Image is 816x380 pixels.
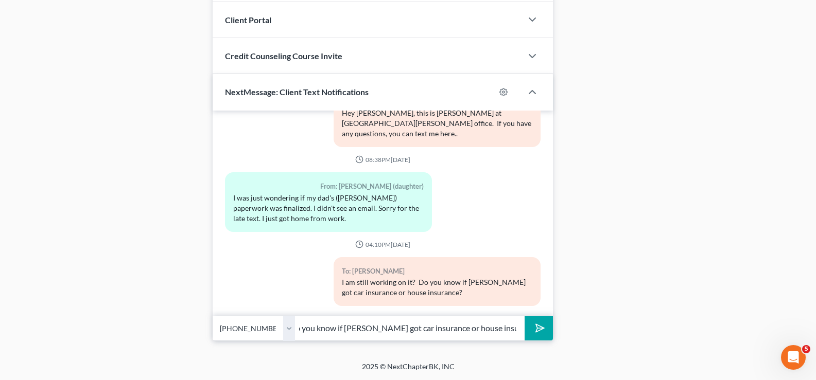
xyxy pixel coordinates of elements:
[781,345,806,370] iframe: Intercom live chat
[295,316,525,341] input: Say something...
[115,361,702,380] div: 2025 © NextChapterBK, INC
[225,240,541,249] div: 04:10PM[DATE]
[225,51,342,61] span: Credit Counseling Course Invite
[225,15,271,25] span: Client Portal
[342,108,532,139] div: Hey [PERSON_NAME], this is [PERSON_NAME] at [GEOGRAPHIC_DATA][PERSON_NAME] office. If you have an...
[342,265,532,277] div: To: [PERSON_NAME]
[802,345,810,353] span: 5
[233,180,424,192] div: From: [PERSON_NAME] (daughter)
[225,155,541,164] div: 08:38PM[DATE]
[225,87,369,97] span: NextMessage: Client Text Notifications
[233,193,424,224] div: I was just wondering if my dad's ([PERSON_NAME]) paperwork was finalized. I didn't see an email. ...
[342,277,532,298] div: I am still working on it? Do you know if [PERSON_NAME] got car insurance or house insurance?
